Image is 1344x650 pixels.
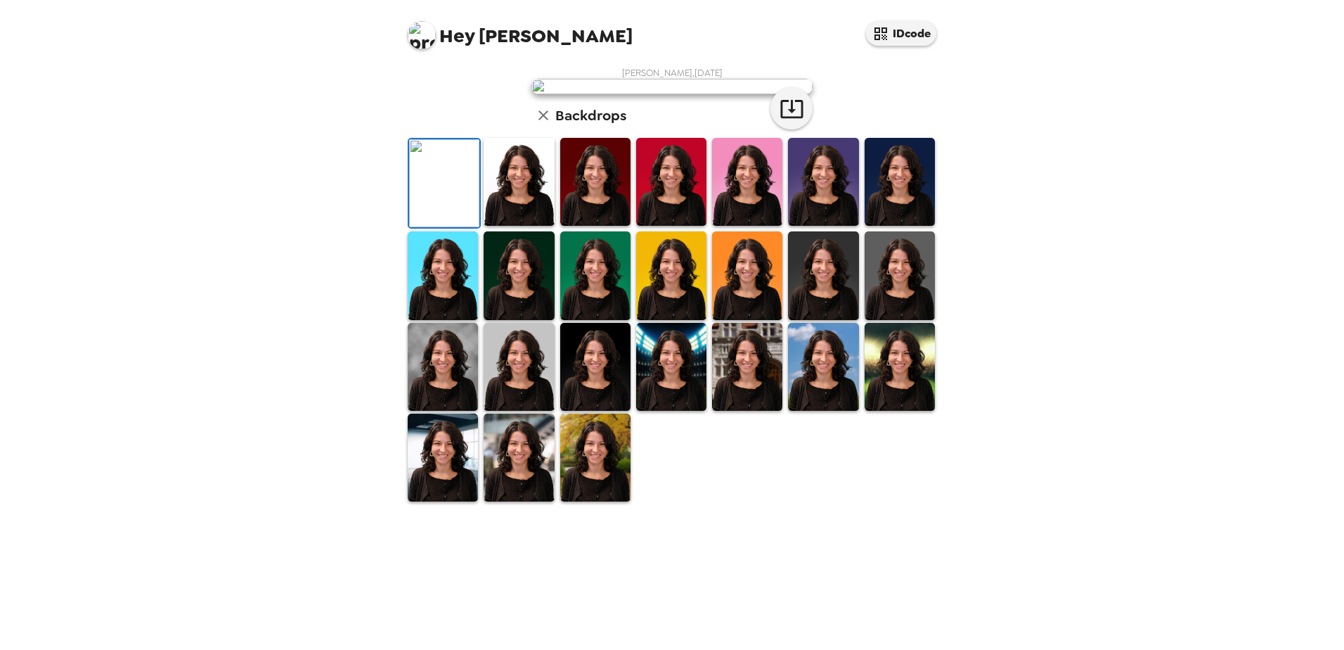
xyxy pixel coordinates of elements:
[439,23,474,49] span: Hey
[409,139,479,227] img: Original
[866,21,936,46] button: IDcode
[555,104,626,127] h6: Backdrops
[622,67,723,79] span: [PERSON_NAME] , [DATE]
[408,14,633,46] span: [PERSON_NAME]
[531,79,813,94] img: user
[408,21,436,49] img: profile pic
